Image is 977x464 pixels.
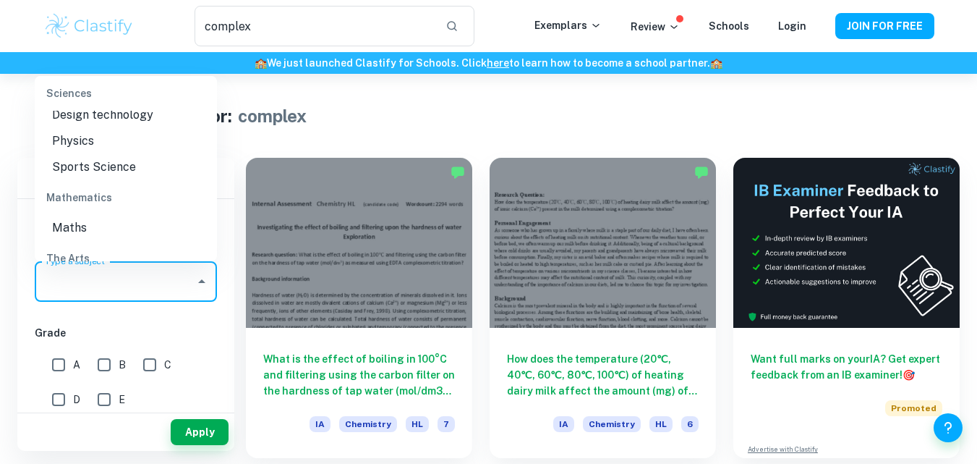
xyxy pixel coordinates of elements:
a: here [487,57,509,69]
a: Advertise with Clastify [748,444,818,455]
a: What is the effect of boiling in 100°C and filtering using the carbon filter on the hardness of t... [246,158,472,458]
div: The Arts [35,241,217,276]
h6: Grade [35,325,217,341]
input: Search for any exemplars... [195,6,433,46]
p: Exemplars [534,17,602,33]
span: IA [310,416,330,432]
h6: How does the temperature (20℃, 40℃, 60℃, 80℃, 100℃) of heating dairy milk affect the amount (mg) ... [507,351,699,399]
span: 🏫 [710,57,722,69]
button: Apply [171,419,229,445]
a: How does the temperature (20℃, 40℃, 60℃, 80℃, 100℃) of heating dairy milk affect the amount (mg) ... [490,158,716,458]
span: D [73,392,80,408]
a: Login [778,20,806,32]
h6: We just launched Clastify for Schools. Click to learn how to become a school partner. [3,55,974,71]
span: Chemistry [583,416,641,432]
img: Thumbnail [733,158,960,328]
button: Help and Feedback [934,413,963,442]
h6: Filter exemplars [17,158,234,198]
img: Marked [451,165,465,180]
span: C [164,357,171,373]
span: 🏫 [255,57,267,69]
span: Chemistry [339,416,397,432]
img: Clastify logo [43,12,135,41]
h6: Want full marks on your IA ? Get expert feedback from an IB examiner! [751,351,942,383]
a: Want full marks on yourIA? Get expert feedback from an IB examiner!PromotedAdvertise with Clastify [733,158,960,458]
div: Sciences [35,76,217,111]
li: Maths [35,215,217,241]
span: 7 [438,416,455,432]
p: Review [631,19,680,35]
span: 6 [681,416,699,432]
li: Design technology [35,102,217,128]
span: E [119,392,125,408]
li: Physics [35,128,217,154]
span: B [119,357,126,373]
span: A [73,357,80,373]
img: Marked [694,165,709,180]
span: HL [649,416,673,432]
span: Promoted [885,400,942,416]
li: Sports Science [35,154,217,180]
button: JOIN FOR FREE [835,13,934,39]
span: HL [406,416,429,432]
h1: complex [238,103,307,129]
span: 🎯 [903,369,915,381]
button: Close [192,271,212,292]
a: Schools [709,20,749,32]
h6: What is the effect of boiling in 100°C and filtering using the carbon filter on the hardness of t... [263,351,455,399]
div: Mathematics [35,180,217,215]
span: IA [553,416,574,432]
